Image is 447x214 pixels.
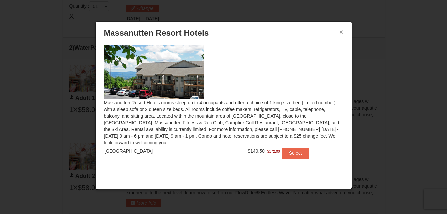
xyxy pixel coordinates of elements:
[248,148,265,154] span: $149.50
[267,148,280,155] span: $172.00
[104,28,209,37] span: Massanutten Resort Hotels
[105,148,209,154] div: [GEOGRAPHIC_DATA]
[339,29,343,35] button: ×
[99,41,348,172] div: Massanutten Resort Hotels rooms sleep up to 4 occupants and offer a choice of 1 king size bed (li...
[282,148,309,158] button: Select
[104,45,204,99] img: 19219026-1-e3b4ac8e.jpg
